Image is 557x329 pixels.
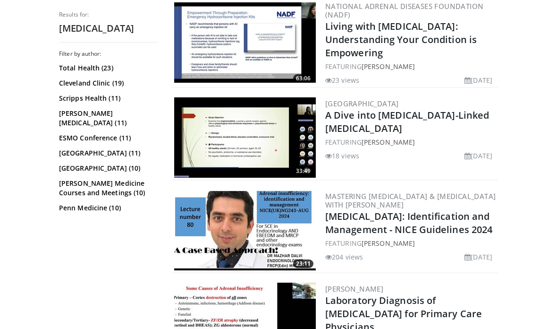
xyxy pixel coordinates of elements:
[59,22,158,35] h2: [MEDICAL_DATA]
[59,179,156,198] a: [PERSON_NAME] Medicine Courses and Meetings (10)
[293,167,313,176] span: 33:49
[362,62,415,71] a: [PERSON_NAME]
[464,76,492,86] li: [DATE]
[59,78,156,88] a: Cleveland Clinic (19)
[59,50,158,58] h3: Filter by author:
[59,11,158,18] p: Results for:
[59,109,156,128] a: [PERSON_NAME] [MEDICAL_DATA] (11)
[174,190,316,271] img: 6d83eb4c-9061-42fd-aa3e-6db890498b55.jpg.300x170_q85_crop-smart_upscale.jpg
[59,133,156,143] a: ESMO Conference (11)
[59,63,156,73] a: Total Health (23)
[174,190,316,271] a: 23:11
[325,20,477,60] a: Living with [MEDICAL_DATA]: Understanding Your Condition is Empowering
[325,138,496,147] div: FEATURING
[59,164,156,173] a: [GEOGRAPHIC_DATA] (10)
[325,192,496,210] a: Mastering [MEDICAL_DATA] & [MEDICAL_DATA] with [PERSON_NAME]
[325,285,383,294] a: [PERSON_NAME]
[174,98,316,178] a: 33:49
[325,210,492,236] a: [MEDICAL_DATA]: Identification and Management - NICE Guidelines 2024
[325,239,496,249] div: FEATURING
[174,3,316,83] a: 63:06
[293,75,313,83] span: 63:06
[325,76,359,86] li: 23 views
[362,239,415,248] a: [PERSON_NAME]
[464,252,492,262] li: [DATE]
[293,260,313,268] span: 23:11
[325,109,489,135] a: A Dive into [MEDICAL_DATA]-Linked [MEDICAL_DATA]
[325,252,363,262] li: 204 views
[325,99,399,109] a: [GEOGRAPHIC_DATA]
[59,203,156,213] a: Penn Medicine (10)
[464,151,492,161] li: [DATE]
[325,62,496,72] div: FEATURING
[325,2,483,20] a: National Adrenal Diseases Foundation (NADF)
[174,3,316,83] img: e70faff6-e5b6-4a90-b6f0-f1b3ca12ac9e.300x170_q85_crop-smart_upscale.jpg
[362,138,415,147] a: [PERSON_NAME]
[174,98,316,178] img: 26a88be8-4374-4fd0-a0bb-7580a0752528.300x170_q85_crop-smart_upscale.jpg
[325,151,359,161] li: 18 views
[59,148,156,158] a: [GEOGRAPHIC_DATA] (11)
[59,94,156,103] a: Scripps Health (11)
